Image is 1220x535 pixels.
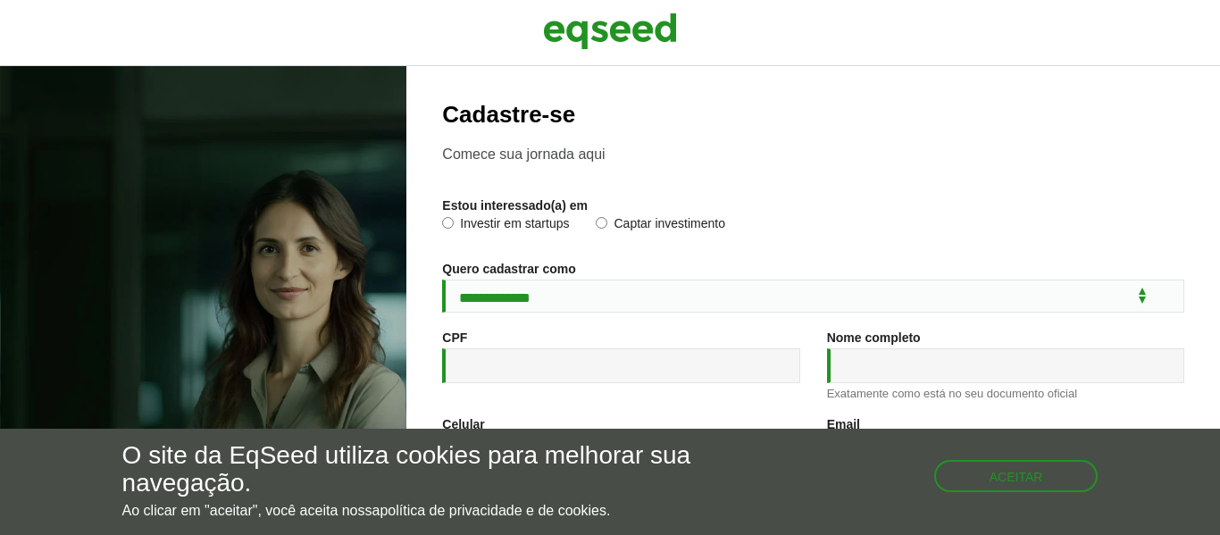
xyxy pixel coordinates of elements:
label: Nome completo [827,331,921,344]
label: Email [827,418,860,431]
h2: Cadastre-se [442,102,1184,128]
input: Captar investimento [596,217,607,229]
input: Investir em startups [442,217,454,229]
div: Exatamente como está no seu documento oficial [827,388,1184,399]
p: Comece sua jornada aqui [442,146,1184,163]
img: EqSeed Logo [543,9,677,54]
label: Celular [442,418,484,431]
label: CPF [442,331,467,344]
label: Estou interessado(a) em [442,199,588,212]
label: Captar investimento [596,217,725,235]
button: Aceitar [934,460,1099,492]
label: Investir em startups [442,217,569,235]
a: política de privacidade e de cookies [380,504,606,518]
h5: O site da EqSeed utiliza cookies para melhorar sua navegação. [122,442,708,497]
label: Quero cadastrar como [442,263,575,275]
p: Ao clicar em "aceitar", você aceita nossa . [122,502,708,519]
